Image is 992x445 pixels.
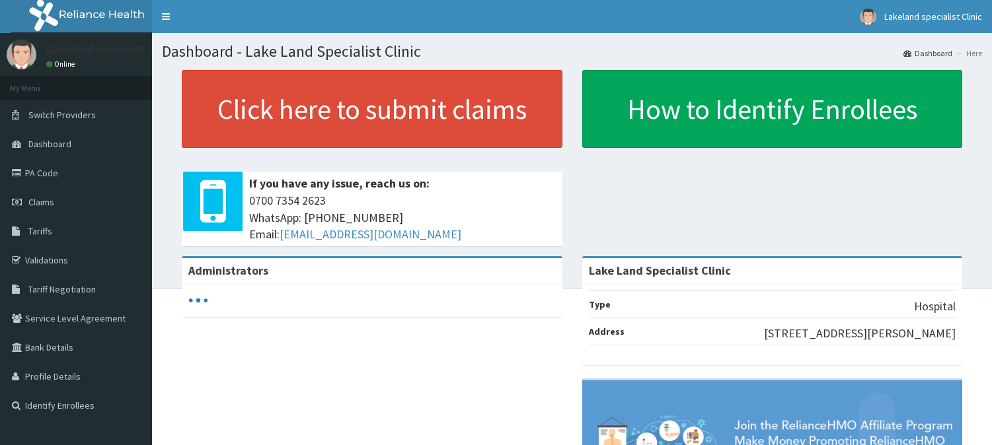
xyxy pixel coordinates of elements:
[162,43,982,60] h1: Dashboard - Lake Land Specialist Clinic
[903,48,952,59] a: Dashboard
[954,48,982,59] li: Here
[46,43,176,55] p: Lakeland specialist Clinic
[884,11,982,22] span: Lakeland specialist Clinic
[860,9,876,25] img: User Image
[589,263,731,278] strong: Lake Land Specialist Clinic
[589,325,625,337] b: Address
[914,298,956,315] p: Hospital
[46,59,78,69] a: Online
[188,291,208,310] svg: audio-loading
[28,225,52,237] span: Tariffs
[589,298,611,310] b: Type
[182,70,562,148] a: Click here to submit claims
[28,196,54,208] span: Claims
[249,176,430,191] b: If you have any issue, reach us on:
[582,70,963,148] a: How to Identify Enrollees
[28,109,96,121] span: Switch Providers
[188,263,268,278] b: Administrators
[249,192,556,243] span: 0700 7354 2623 WhatsApp: [PHONE_NUMBER] Email:
[28,283,96,295] span: Tariff Negotiation
[28,138,71,150] span: Dashboard
[280,226,461,242] a: [EMAIL_ADDRESS][DOMAIN_NAME]
[764,325,956,342] p: [STREET_ADDRESS][PERSON_NAME]
[7,40,36,69] img: User Image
